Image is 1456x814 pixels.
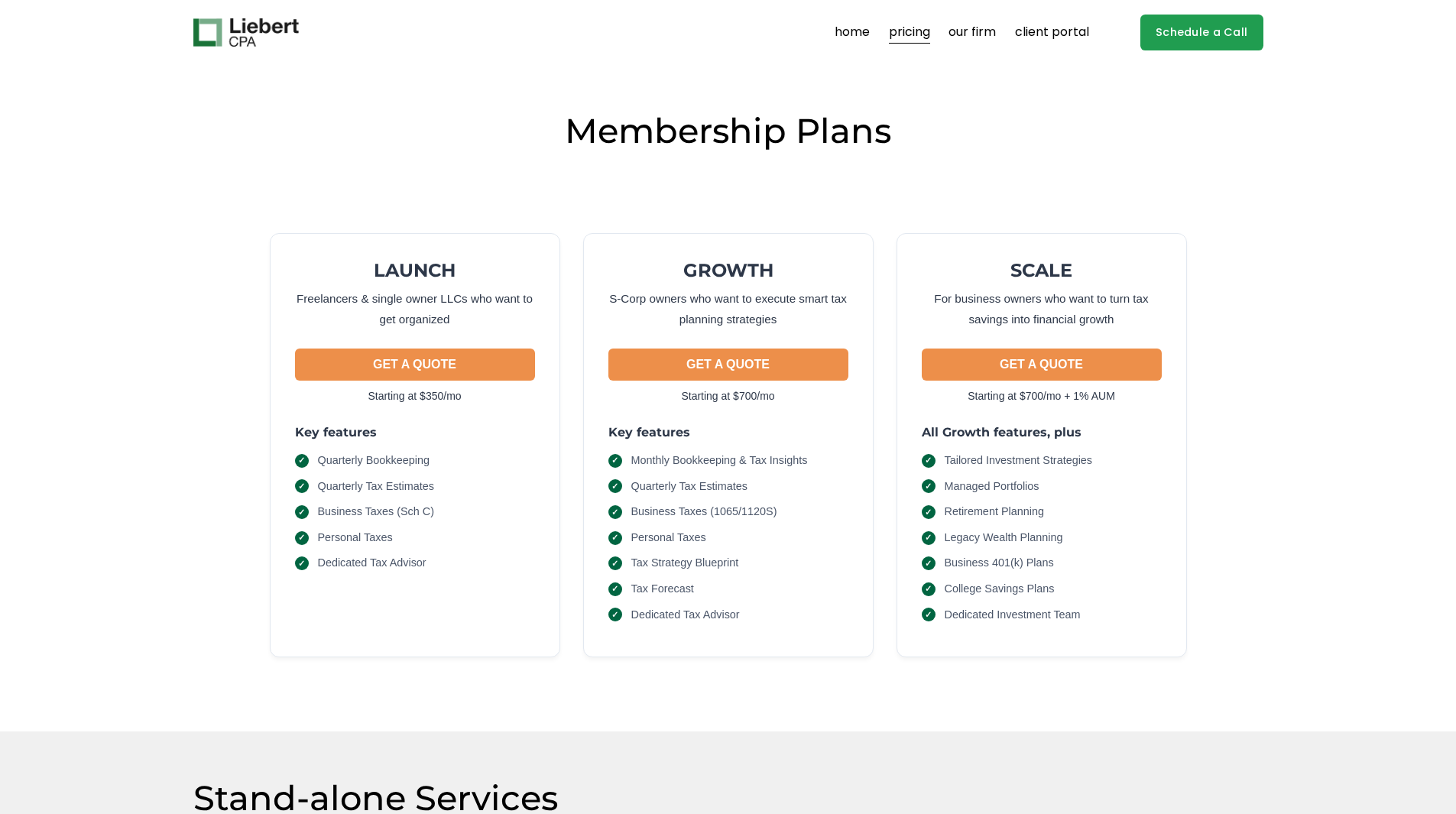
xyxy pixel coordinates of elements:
span: Tax Strategy Blueprint [631,555,739,572]
h2: LAUNCH [295,258,535,282]
span: Business Taxes (1065/1120S) [631,504,777,521]
span: Quarterly Bookkeeping [318,452,430,469]
button: GET A QUOTE [608,349,848,381]
a: Schedule a Call [1140,15,1263,50]
a: our firm [949,21,996,45]
span: Business 401(k) Plans [945,555,1054,572]
h3: Key features [608,424,848,440]
span: Dedicated Tax Advisor [318,555,426,572]
h2: GROWTH [608,258,848,282]
span: Business Taxes (Sch C) [318,504,435,521]
p: For business owners who want to turn tax savings into financial growth [922,288,1162,330]
span: Retirement Planning [945,504,1044,521]
span: Tax Forecast [631,581,694,598]
span: Dedicated Tax Advisor [631,607,740,624]
span: Monthly Bookkeeping & Tax Insights [631,452,808,469]
span: Legacy Wealth Planning [945,530,1063,546]
span: Quarterly Tax Estimates [631,478,748,495]
a: client portal [1015,21,1089,45]
span: College Savings Plans [945,581,1055,598]
span: Personal Taxes [318,530,393,546]
span: Quarterly Tax Estimates [318,478,435,495]
a: home [835,21,870,45]
h2: Membership Plans [193,109,1263,153]
span: Managed Portfolios [945,478,1039,495]
img: Liebert CPA [193,18,299,47]
p: Starting at $350/mo [295,387,535,406]
p: Starting at $700/mo [608,387,848,406]
h3: All Growth features, plus [922,424,1162,440]
a: pricing [889,21,930,45]
p: Starting at $700/mo + 1% AUM [922,387,1162,406]
span: Dedicated Investment Team [945,607,1081,624]
h3: Key features [295,424,535,440]
p: S-Corp owners who want to execute smart tax planning strategies [608,288,848,330]
span: Tailored Investment Strategies [945,452,1093,469]
button: GET A QUOTE [922,349,1162,381]
span: Personal Taxes [631,530,706,546]
button: GET A QUOTE [295,349,535,381]
h2: SCALE [922,258,1162,282]
p: Freelancers & single owner LLCs who want to get organized [295,288,535,330]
